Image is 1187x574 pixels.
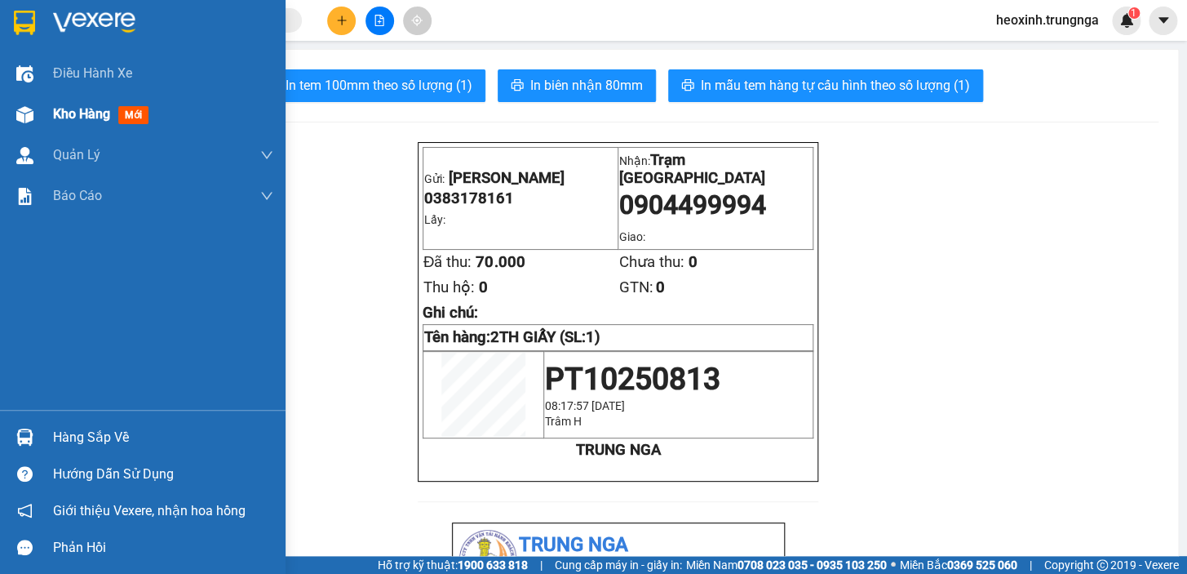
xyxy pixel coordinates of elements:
[479,278,488,296] span: 0
[618,278,653,296] span: GTN:
[688,253,697,271] span: 0
[260,189,273,202] span: down
[260,149,273,162] span: down
[411,15,423,26] span: aim
[17,466,33,482] span: question-circle
[619,151,812,187] p: Nhận:
[16,147,33,164] img: warehouse-icon
[423,304,478,322] span: Ghi chú:
[668,69,983,102] button: printerIn mẫu tem hàng tự cấu hình theo số lượng (1)
[403,7,432,35] button: aim
[586,328,600,346] span: 1)
[17,503,33,518] span: notification
[374,15,385,26] span: file-add
[681,78,694,94] span: printer
[424,189,514,207] span: 0383178161
[490,328,600,346] span: 2TH GIẤY (SL:
[449,169,565,187] span: [PERSON_NAME]
[53,462,273,487] div: Hướng dẫn sử dụng
[458,558,528,572] strong: 1900 633 818
[618,253,684,271] span: Chưa thu:
[53,145,100,165] span: Quản Lý
[983,10,1112,30] span: heoxinh.trungnga
[619,230,645,243] span: Giao:
[900,556,1017,574] span: Miền Bắc
[540,556,543,574] span: |
[53,425,273,450] div: Hàng sắp về
[286,75,472,96] span: In tem 100mm theo số lượng (1)
[498,69,656,102] button: printerIn biên nhận 80mm
[545,415,582,428] span: Trâm H
[8,91,20,102] span: environment
[53,106,110,122] span: Kho hàng
[619,151,765,187] span: Trạm [GEOGRAPHIC_DATA]
[53,536,273,560] div: Phản hồi
[1156,13,1171,28] span: caret-down
[327,7,356,35] button: plus
[530,75,643,96] span: In biên nhận 80mm
[53,185,102,206] span: Báo cáo
[424,213,445,226] span: Lấy:
[53,501,246,521] span: Giới thiệu Vexere, nhận hoa hồng
[545,361,720,397] span: PT10250813
[113,69,217,123] li: VP Trạm [GEOGRAPHIC_DATA]
[1131,7,1136,19] span: 1
[424,328,600,346] strong: Tên hàng:
[947,558,1017,572] strong: 0369 525 060
[1096,559,1108,571] span: copyright
[378,556,528,574] span: Hỗ trợ kỹ thuật:
[8,90,108,139] b: T1 [PERSON_NAME], P Phú Thuỷ
[686,556,887,574] span: Miền Nam
[1128,7,1140,19] sup: 1
[511,78,524,94] span: printer
[8,69,113,87] li: VP [PERSON_NAME]
[253,69,485,102] button: printerIn tem 100mm theo số lượng (1)
[424,169,617,187] p: Gửi:
[459,530,777,561] li: Trung Nga
[8,8,65,65] img: logo.jpg
[555,556,682,574] span: Cung cấp máy in - giấy in:
[655,278,664,296] span: 0
[891,562,896,568] span: ⚪️
[14,11,35,35] img: logo-vxr
[575,441,660,459] strong: TRUNG NGA
[16,429,33,446] img: warehouse-icon
[476,253,525,271] span: 70.000
[619,189,766,220] span: 0904499994
[737,558,887,572] strong: 0708 023 035 - 0935 103 250
[53,63,132,83] span: Điều hành xe
[701,75,970,96] span: In mẫu tem hàng tự cấu hình theo số lượng (1)
[118,106,148,124] span: mới
[545,399,625,412] span: 08:17:57 [DATE]
[16,188,33,205] img: solution-icon
[8,8,237,39] li: Trung Nga
[336,15,348,26] span: plus
[423,278,475,296] span: Thu hộ:
[1119,13,1134,28] img: icon-new-feature
[1149,7,1177,35] button: caret-down
[365,7,394,35] button: file-add
[423,253,472,271] span: Đã thu:
[17,540,33,555] span: message
[1030,556,1032,574] span: |
[16,65,33,82] img: warehouse-icon
[16,106,33,123] img: warehouse-icon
